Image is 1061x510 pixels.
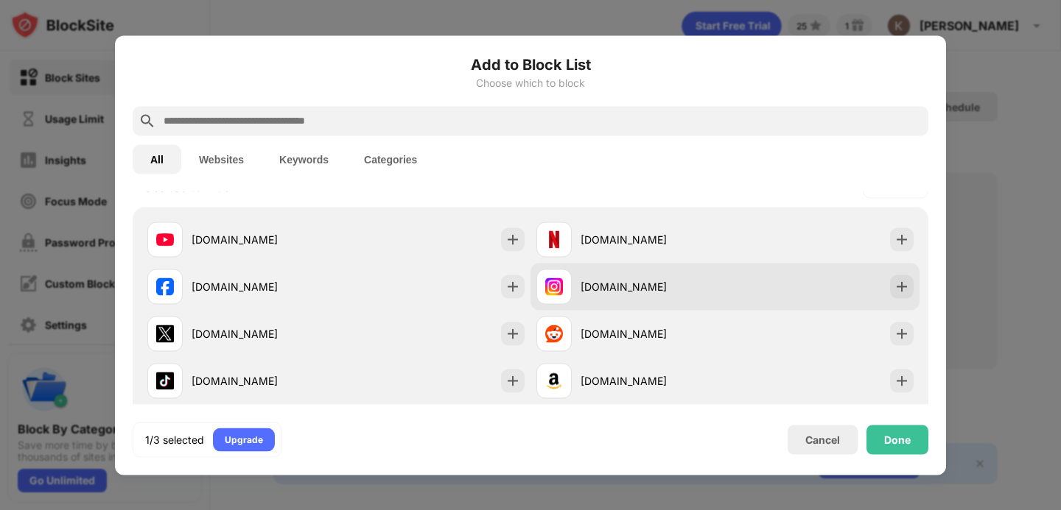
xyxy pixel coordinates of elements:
[133,144,181,174] button: All
[192,279,336,294] div: [DOMAIN_NAME]
[581,232,725,247] div: [DOMAIN_NAME]
[145,432,204,447] div: 1/3 selected
[884,433,911,445] div: Done
[181,144,262,174] button: Websites
[156,230,174,248] img: favicons
[156,277,174,295] img: favicons
[545,230,563,248] img: favicons
[545,372,563,389] img: favicons
[545,325,563,342] img: favicons
[581,373,725,389] div: [DOMAIN_NAME]
[581,279,725,294] div: [DOMAIN_NAME]
[133,77,928,88] div: Choose which to block
[545,277,563,295] img: favicons
[133,53,928,75] h6: Add to Block List
[805,433,840,446] div: Cancel
[156,372,174,389] img: favicons
[262,144,346,174] button: Keywords
[139,112,156,130] img: search.svg
[192,232,336,247] div: [DOMAIN_NAME]
[156,325,174,342] img: favicons
[192,326,336,341] div: [DOMAIN_NAME]
[346,144,435,174] button: Categories
[225,432,263,447] div: Upgrade
[581,326,725,341] div: [DOMAIN_NAME]
[192,373,336,389] div: [DOMAIN_NAME]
